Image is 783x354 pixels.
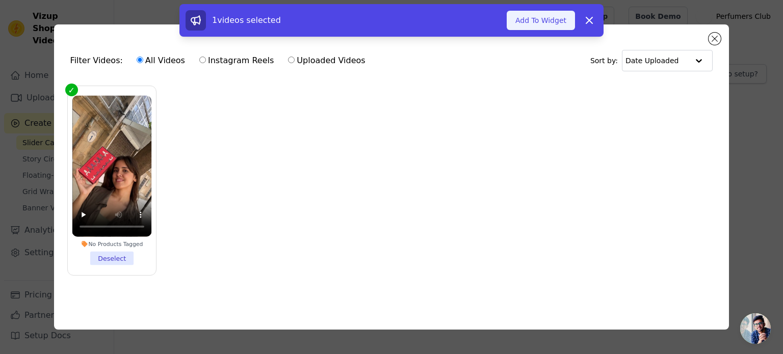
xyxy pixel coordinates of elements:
label: All Videos [136,54,186,67]
div: Filter Videos: [70,49,371,72]
div: No Products Tagged [72,241,151,248]
label: Instagram Reels [199,54,274,67]
div: Open chat [740,313,771,344]
span: 1 videos selected [212,15,281,25]
div: Sort by: [590,50,713,71]
label: Uploaded Videos [288,54,366,67]
button: Add To Widget [507,11,575,30]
